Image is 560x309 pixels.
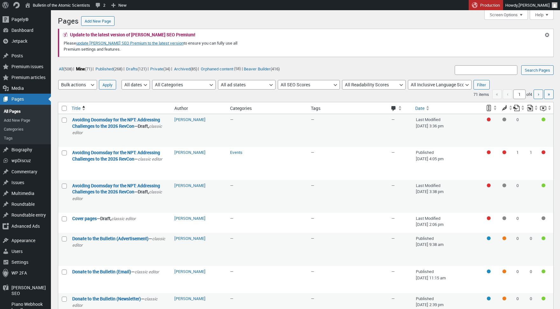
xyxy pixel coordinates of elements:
span: classic editor [111,216,136,221]
span: Draft, [138,123,149,129]
div: Good [542,118,545,121]
div: Good [542,183,545,187]
li: | [58,64,74,73]
div: Post is set to noindex. [487,297,491,300]
span: — [391,296,395,301]
span: — [230,215,234,221]
span: — [311,149,314,155]
span: (34) [163,66,170,71]
a: “Donate to the Bulletin (Email)” (Edit) [72,269,131,275]
span: (71) [85,66,92,71]
div: OK [502,236,506,240]
span: — [230,296,234,301]
li: | [125,64,149,73]
a: Drafts(121) [125,65,148,72]
span: » [548,90,550,97]
td: 1 [513,147,527,180]
span: — [311,269,314,274]
span: (416) [270,66,280,71]
a: Published(268) [94,65,123,72]
li: | [94,64,124,73]
td: Published [DATE] 11:15 am [413,266,482,293]
a: Mine(71) [75,65,93,72]
span: of [526,91,533,97]
span: Title [72,105,80,111]
input: Search Pages [521,65,554,75]
strong: — [72,183,168,202]
strong: — [72,235,168,248]
div: OK [502,297,506,300]
a: Outgoing internal links [513,102,525,114]
span: — [391,149,395,155]
a: “Donate to the Bulletin (Advertisement)” (Edit) [72,235,149,241]
a: Archived(85) [173,65,198,72]
span: classic editor [135,269,159,275]
td: 1 [527,147,540,180]
a: SEO score [482,102,497,114]
a: Beaver Builder(416) [243,65,280,72]
div: Good [542,297,545,300]
div: Needs improvement [542,150,545,154]
div: Focus keyphrase not set [487,183,491,187]
li: | [75,64,94,73]
a: [PERSON_NAME] [174,183,206,188]
div: Post is set to noindex. [487,269,491,273]
strong: — [72,149,168,162]
th: Categories [227,102,307,114]
span: — [311,235,314,241]
span: — [311,296,314,301]
span: — [230,235,234,241]
a: [PERSON_NAME] [174,149,206,155]
td: 0 [513,114,527,147]
a: Add New Page [81,16,115,26]
a: “Avoiding Doomsday for the NPT: Addressing Challenges to the 2026 RevCon” (Edit) [72,149,160,162]
a: “Avoiding Doomsday for the NPT: Addressing Challenges to the 2026 RevCon” (Edit) [72,117,160,129]
strong: — [72,215,168,222]
span: classic editor [72,189,162,201]
a: Inclusive language score [540,102,552,114]
a: “Avoiding Doomsday for the NPT: Addressing Challenges to the 2026 RevCon” (Edit) [72,183,160,195]
span: « [492,90,502,99]
span: (85) [190,66,197,71]
li: (58) [200,64,241,73]
span: — [391,117,395,122]
input: Filter [473,80,490,90]
span: — [391,215,395,221]
li: | [150,64,172,73]
th: Author [171,102,227,114]
span: classic editor [72,236,165,248]
a: Title [69,103,171,114]
div: Good [542,236,545,240]
span: — [311,117,314,122]
span: — [311,215,314,221]
li: | [173,64,199,73]
a: Received internal links [527,102,538,114]
a: All(508) [58,65,73,72]
span: [PERSON_NAME] [519,2,550,8]
a: “Cover pages” (Edit) [72,215,97,221]
a: [PERSON_NAME] [174,117,206,122]
span: Draft, [100,215,111,221]
span: — [391,269,395,274]
a: Private(34) [150,65,171,72]
td: 0 [513,180,527,213]
span: — [391,235,395,241]
div: Not available [542,216,545,220]
td: 0 [513,213,527,233]
div: Focus keyphrase not set [487,216,491,220]
a: “Donate to the Bulletin (Newsletter)” (Edit) [72,296,141,302]
a: [PERSON_NAME] [174,269,206,274]
a: [PERSON_NAME] [174,235,206,241]
a: update [PERSON_NAME] SEO Premium to the latest version [76,40,184,46]
ul: | [58,64,281,73]
span: Comments [391,106,397,112]
h2: Update to the latest version of [PERSON_NAME] SEO Premium! [70,32,195,37]
div: Not available [502,118,506,121]
span: classic editor [72,296,157,308]
span: classic editor [138,156,162,162]
span: › [538,90,539,97]
span: classic editor [72,123,162,136]
td: 0 [527,266,540,293]
a: [PERSON_NAME] [174,296,206,301]
span: — [391,183,395,188]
